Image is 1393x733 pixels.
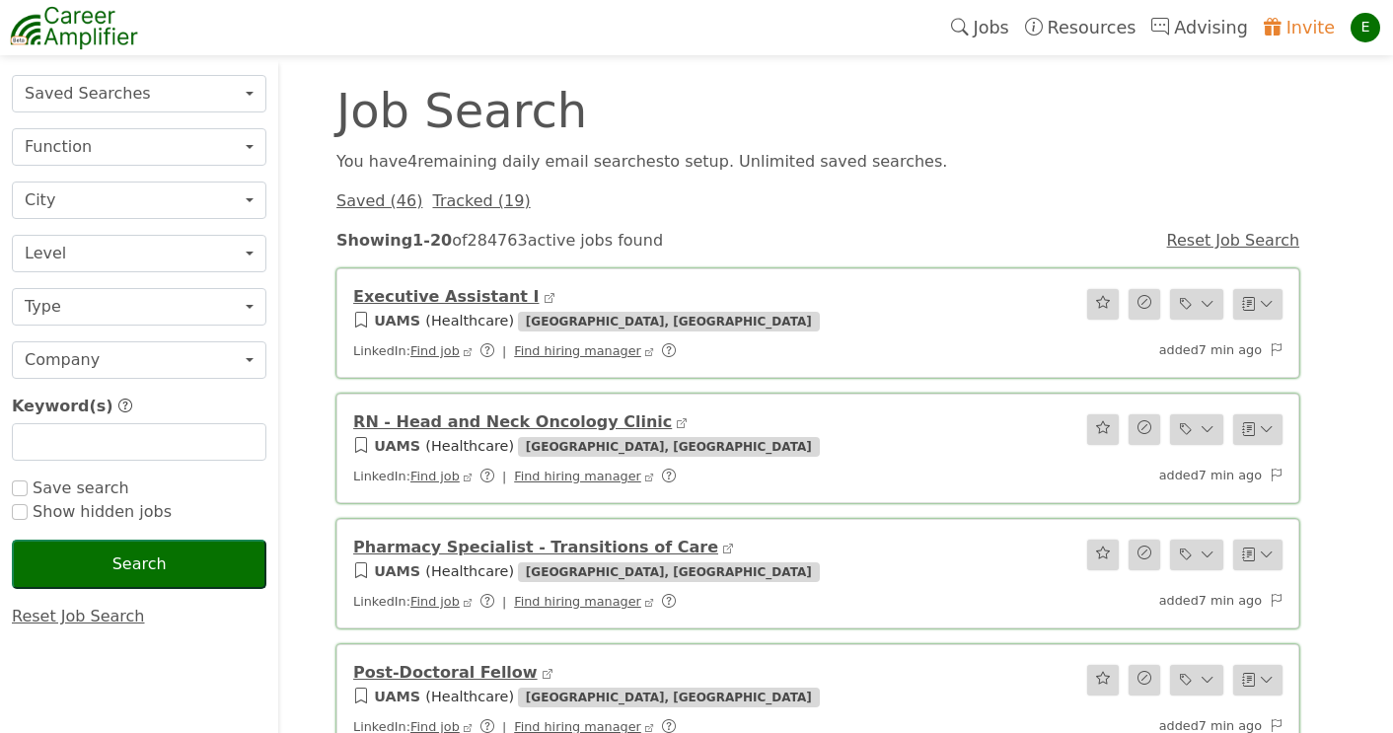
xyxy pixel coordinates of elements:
span: [GEOGRAPHIC_DATA], [GEOGRAPHIC_DATA] [518,562,819,582]
span: | [502,469,506,483]
a: Find hiring manager [514,343,641,358]
button: Search [12,540,266,589]
button: Function [12,128,266,166]
div: Job Search [325,87,1064,134]
a: Reset Job Search [12,607,145,625]
img: career-amplifier-logo.png [10,3,138,52]
span: | [502,343,506,358]
a: Jobs [943,5,1017,50]
div: added 7 min ago [977,340,1294,361]
div: added 7 min ago [977,591,1294,612]
a: RN - Head and Neck Oncology Clinic [353,412,672,431]
span: Keyword(s) [12,397,113,415]
a: Saved (46) [336,191,422,210]
a: UAMS [374,438,420,454]
a: UAMS [374,313,420,329]
a: Pharmacy Specialist - Transitions of Care [353,538,718,556]
span: [GEOGRAPHIC_DATA], [GEOGRAPHIC_DATA] [518,312,819,331]
a: Tracked (19) [432,191,530,210]
span: ( Healthcare ) [425,563,514,579]
button: City [12,182,266,219]
div: added 7 min ago [977,466,1294,486]
a: Find hiring manager [514,469,641,483]
div: E [1351,13,1380,42]
a: Find job [410,594,460,609]
button: Company [12,341,266,379]
a: Post-Doctoral Fellow [353,663,538,682]
a: Resources [1017,5,1144,50]
span: LinkedIn: [353,594,688,609]
a: Find job [410,343,460,358]
a: Invite [1256,5,1343,50]
span: [GEOGRAPHIC_DATA], [GEOGRAPHIC_DATA] [518,437,819,457]
div: You have 4 remaining daily email search es to setup. Unlimited saved searches. [325,150,1311,174]
strong: Showing 1 - 20 [336,231,452,250]
span: LinkedIn: [353,469,688,483]
a: Find hiring manager [514,594,641,609]
div: of 284763 active jobs found [325,229,1064,253]
a: Reset Job Search [1167,231,1300,250]
span: [GEOGRAPHIC_DATA], [GEOGRAPHIC_DATA] [518,688,819,707]
button: Type [12,288,266,326]
span: LinkedIn: [353,343,688,358]
span: ( Healthcare ) [425,313,514,329]
a: UAMS [374,689,420,704]
button: Saved Searches [12,75,266,112]
span: | [502,594,506,609]
span: ( Healthcare ) [425,438,514,454]
a: Executive Assistant I [353,287,539,306]
a: UAMS [374,563,420,579]
button: Level [12,235,266,272]
span: Save search [28,478,129,497]
span: ( Healthcare ) [425,689,514,704]
a: Find job [410,469,460,483]
a: Advising [1143,5,1255,50]
span: Show hidden jobs [28,502,172,521]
